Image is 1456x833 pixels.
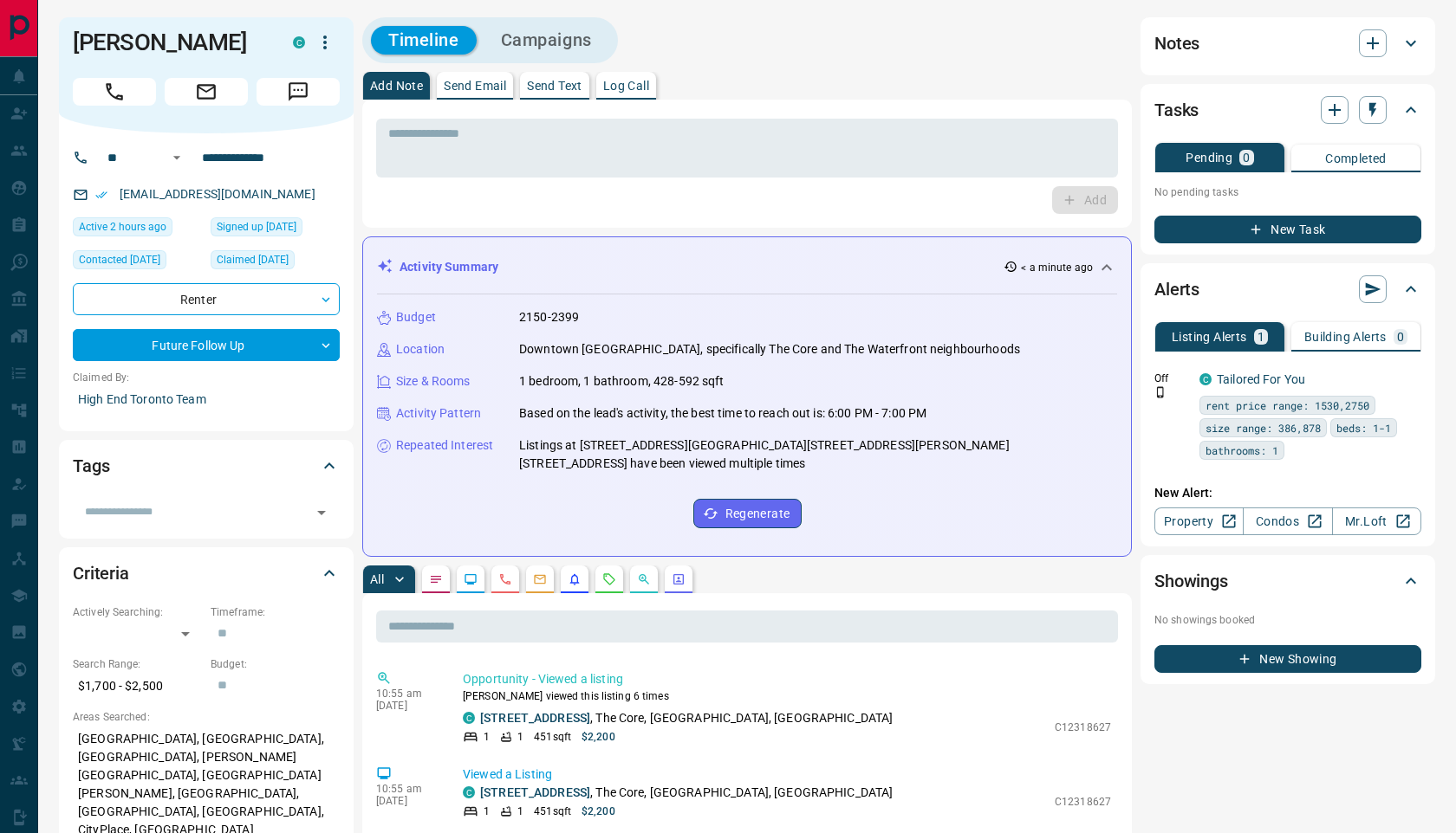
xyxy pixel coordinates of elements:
[463,765,1111,784] p: Viewed a Listing
[165,78,248,106] span: Email
[1206,442,1278,459] span: bathrooms: 1
[73,329,340,361] div: Future Follow Up
[73,656,202,672] p: Search Range:
[217,251,289,268] span: Claimed [DATE]
[519,436,1117,473] p: Listings at [STREET_ADDRESS][GEOGRAPHIC_DATA][STREET_ADDRESS][PERSON_NAME][STREET_ADDRESS] have b...
[79,251,160,268] span: Contacted [DATE]
[444,80,506,92] p: Send Email
[1154,29,1199,57] h2: Notes
[257,78,340,106] span: Message
[376,688,437,700] p: 10:55 am
[534,729,571,745] p: 451 sqft
[217,218,296,236] span: Signed up [DATE]
[371,26,477,55] button: Timeline
[463,670,1111,688] p: Opportunity - Viewed a listing
[1397,331,1404,343] p: 0
[693,499,802,528] button: Regenerate
[1154,216,1421,243] button: New Task
[519,404,926,423] p: Based on the lead's activity, the best time to reach out is: 6:00 PM - 7:00 PM
[1154,268,1421,310] div: Alerts
[519,372,725,391] p: 1 bedroom, 1 bathroom, 428-592 sqft
[73,709,340,725] p: Areas Searched:
[376,795,437,807] p: [DATE]
[1172,331,1247,343] p: Listing Alerts
[377,251,1117,283] div: Activity Summary< a minute ago
[568,572,582,586] svg: Listing Alerts
[73,370,340,385] p: Claimed By:
[370,573,384,585] p: All
[1243,152,1250,164] p: 0
[396,436,493,455] p: Repeated Interest
[376,700,437,712] p: [DATE]
[429,572,443,586] svg: Notes
[484,804,490,819] p: 1
[1021,260,1093,275] p: < a minute ago
[73,604,202,620] p: Actively Searching:
[582,729,615,745] p: $2,200
[396,404,481,423] p: Activity Pattern
[484,729,490,745] p: 1
[73,250,202,274] div: Mon Aug 11 2025
[120,187,315,201] a: [EMAIL_ADDRESS][DOMAIN_NAME]
[211,604,340,620] p: Timeframe:
[527,80,582,92] p: Send Text
[602,572,616,586] svg: Requests
[73,78,156,106] span: Call
[73,672,202,701] p: $1,700 - $2,500
[603,80,649,92] p: Log Call
[480,709,893,727] p: , The Core, [GEOGRAPHIC_DATA], [GEOGRAPHIC_DATA]
[166,147,187,168] button: Open
[672,572,686,586] svg: Agent Actions
[1154,645,1421,673] button: New Showing
[519,340,1020,358] p: Downtown [GEOGRAPHIC_DATA], specifically The Core and The Waterfront neighbourhoods
[463,786,475,798] div: condos.ca
[73,283,340,315] div: Renter
[1206,419,1321,436] span: size range: 386,878
[1154,275,1199,303] h2: Alerts
[1154,507,1244,535] a: Property
[95,189,107,201] svg: Email Verified
[1055,720,1111,735] p: C12318627
[1304,331,1387,343] p: Building Alerts
[73,559,129,587] h2: Criteria
[1186,152,1232,164] p: Pending
[396,372,471,391] p: Size & Rooms
[1199,373,1212,385] div: condos.ca
[534,804,571,819] p: 451 sqft
[1154,484,1421,502] p: New Alert:
[73,385,340,414] p: High End Toronto Team
[484,26,609,55] button: Campaigns
[1206,397,1369,414] span: rent price range: 1530,2750
[480,785,590,799] a: [STREET_ADDRESS]
[376,783,437,795] p: 10:55 am
[519,308,579,326] p: 2150-2399
[1336,419,1391,436] span: beds: 1-1
[517,804,523,819] p: 1
[582,804,615,819] p: $2,200
[480,711,590,725] a: [STREET_ADDRESS]
[370,80,423,92] p: Add Note
[1154,179,1421,205] p: No pending tasks
[73,452,109,480] h2: Tags
[73,552,340,594] div: Criteria
[637,572,651,586] svg: Opportunities
[1055,794,1111,810] p: C12318627
[1154,560,1421,602] div: Showings
[1258,331,1264,343] p: 1
[463,688,1111,704] p: [PERSON_NAME] viewed this listing 6 times
[1154,371,1189,386] p: Off
[400,258,498,276] p: Activity Summary
[211,250,340,274] div: Mon Aug 11 2025
[211,217,340,242] div: Mon Aug 11 2025
[464,572,478,586] svg: Lead Browsing Activity
[480,784,893,802] p: , The Core, [GEOGRAPHIC_DATA], [GEOGRAPHIC_DATA]
[1154,89,1421,131] div: Tasks
[1154,567,1228,595] h2: Showings
[1154,612,1421,628] p: No showings booked
[73,29,267,56] h1: [PERSON_NAME]
[73,217,202,242] div: Fri Aug 15 2025
[498,572,512,586] svg: Calls
[309,500,334,525] button: Open
[1154,23,1421,64] div: Notes
[1325,152,1387,165] p: Completed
